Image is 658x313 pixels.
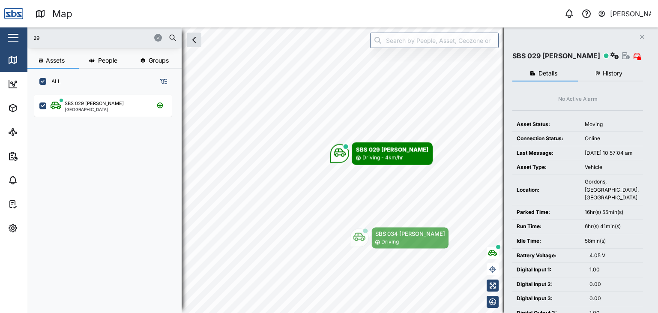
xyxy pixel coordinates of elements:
[330,142,433,165] div: Map marker
[22,151,51,161] div: Reports
[34,92,181,306] div: grid
[589,266,639,274] div: 1.00
[517,223,576,231] div: Run Time:
[22,199,46,209] div: Tasks
[585,163,639,172] div: Vehicle
[22,79,61,89] div: Dashboard
[512,51,600,61] div: SBS 029 [PERSON_NAME]
[517,186,576,194] div: Location:
[517,163,576,172] div: Asset Type:
[517,280,581,289] div: Digital Input 2:
[585,120,639,129] div: Moving
[517,149,576,157] div: Last Message:
[65,107,124,111] div: [GEOGRAPHIC_DATA]
[517,208,576,217] div: Parked Time:
[585,223,639,231] div: 6hr(s) 41min(s)
[517,266,581,274] div: Digital Input 1:
[362,154,403,162] div: Driving - 4km/hr
[98,57,117,63] span: People
[381,238,399,247] div: Driving
[517,252,581,260] div: Battery Voltage:
[46,78,61,85] label: ALL
[585,208,639,217] div: 16hr(s) 55min(s)
[65,100,124,107] div: SBS 029 [PERSON_NAME]
[4,4,23,23] img: Main Logo
[538,70,557,76] span: Details
[370,33,499,48] input: Search by People, Asset, Geozone or Place
[22,223,53,233] div: Settings
[589,295,639,303] div: 0.00
[610,9,651,19] div: [PERSON_NAME]
[22,127,43,137] div: Sites
[22,55,42,65] div: Map
[375,229,445,238] div: SBS 034 [PERSON_NAME]
[517,120,576,129] div: Asset Status:
[22,175,49,185] div: Alarms
[585,178,639,202] div: Gordons, [GEOGRAPHIC_DATA], [GEOGRAPHIC_DATA]
[585,149,639,157] div: [DATE] 10:57:04 am
[558,95,598,103] div: No Active Alarm
[22,103,49,113] div: Assets
[52,6,72,21] div: Map
[589,252,639,260] div: 4.05 V
[46,57,65,63] span: Assets
[517,295,581,303] div: Digital Input 3:
[149,57,169,63] span: Groups
[589,280,639,289] div: 0.00
[517,135,576,143] div: Connection Status:
[517,237,576,245] div: Idle Time:
[356,145,428,154] div: SBS 029 [PERSON_NAME]
[585,135,639,143] div: Online
[598,8,651,20] button: [PERSON_NAME]
[350,227,449,249] div: Map marker
[603,70,622,76] span: History
[27,27,658,313] canvas: Map
[585,237,639,245] div: 58min(s)
[33,31,176,44] input: Search assets or drivers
